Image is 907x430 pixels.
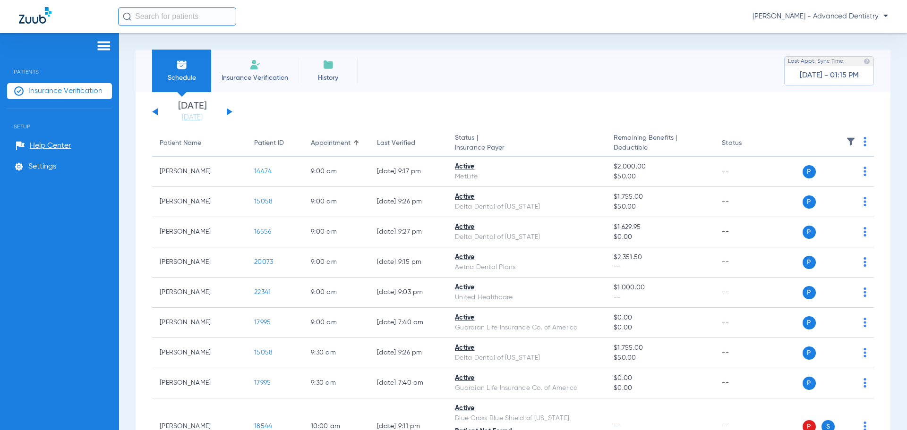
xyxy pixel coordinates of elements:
div: Active [455,313,599,323]
div: Active [455,283,599,293]
td: -- [714,308,778,338]
span: P [803,165,816,178]
span: $0.00 [614,313,707,323]
span: $0.00 [614,383,707,393]
td: 9:00 AM [303,308,369,338]
span: 15058 [254,349,273,356]
img: Schedule [176,59,188,70]
td: -- [714,157,778,187]
img: Manual Insurance Verification [249,59,261,70]
td: [DATE] 7:40 AM [369,308,447,338]
span: 20073 [254,259,273,265]
span: $50.00 [614,172,707,182]
span: [PERSON_NAME] - Advanced Dentistry [753,12,888,21]
td: 9:00 AM [303,157,369,187]
td: [PERSON_NAME] [152,308,247,338]
div: Guardian Life Insurance Co. of America [455,383,599,393]
th: Status | [447,130,606,157]
span: 16556 [254,228,271,235]
span: 17995 [254,379,271,386]
span: Schedule [159,73,204,83]
span: P [803,346,816,360]
span: 22341 [254,289,271,295]
span: $1,755.00 [614,343,707,353]
span: Insurance Verification [28,86,103,96]
td: [PERSON_NAME] [152,187,247,217]
img: group-dot-blue.svg [864,378,866,388]
img: group-dot-blue.svg [864,197,866,206]
span: 18544 [254,423,272,430]
span: Last Appt. Sync Time: [788,57,845,66]
div: Appointment [311,138,351,148]
span: $2,351.50 [614,253,707,262]
div: Last Verified [377,138,415,148]
th: Remaining Benefits | [606,130,714,157]
td: [PERSON_NAME] [152,157,247,187]
img: filter.svg [846,137,856,146]
span: $0.00 [614,232,707,242]
img: last sync help info [864,58,870,65]
span: 14474 [254,168,272,175]
span: $1,629.95 [614,222,707,232]
span: P [803,377,816,390]
td: [DATE] 9:03 PM [369,278,447,308]
img: group-dot-blue.svg [864,348,866,357]
span: $0.00 [614,373,707,383]
td: [DATE] 9:17 PM [369,157,447,187]
td: 9:30 AM [303,368,369,398]
div: Active [455,162,599,172]
span: Insurance Payer [455,143,599,153]
span: $0.00 [614,323,707,333]
span: -- [614,262,707,272]
span: 15058 [254,198,273,205]
div: Last Verified [377,138,440,148]
td: 9:00 AM [303,278,369,308]
td: -- [714,217,778,247]
div: Active [455,253,599,262]
td: [DATE] 7:40 AM [369,368,447,398]
span: Help Center [30,141,71,151]
div: Active [455,192,599,202]
span: $1,755.00 [614,192,707,202]
div: Delta Dental of [US_STATE] [455,202,599,212]
span: Setup [7,109,112,130]
td: -- [714,187,778,217]
span: P [803,286,816,299]
a: [DATE] [164,113,221,122]
img: group-dot-blue.svg [864,137,866,146]
div: Guardian Life Insurance Co. of America [455,323,599,333]
div: Active [455,404,599,413]
td: -- [714,368,778,398]
td: [PERSON_NAME] [152,338,247,368]
div: United Healthcare [455,293,599,303]
span: P [803,256,816,269]
span: Insurance Verification [218,73,291,83]
img: group-dot-blue.svg [864,318,866,327]
span: P [803,316,816,329]
span: Settings [28,162,56,171]
li: [DATE] [164,101,221,122]
th: Status [714,130,778,157]
span: -- [614,293,707,303]
img: History [323,59,334,70]
div: Aetna Dental Plans [455,262,599,272]
div: Delta Dental of [US_STATE] [455,353,599,363]
img: Search Icon [123,12,131,21]
span: $2,000.00 [614,162,707,172]
td: [PERSON_NAME] [152,368,247,398]
div: Patient Name [160,138,201,148]
a: Help Center [16,141,71,151]
div: Active [455,373,599,383]
div: Patient ID [254,138,296,148]
span: Deductible [614,143,707,153]
td: -- [714,278,778,308]
td: [DATE] 9:27 PM [369,217,447,247]
img: group-dot-blue.svg [864,257,866,267]
span: Patients [7,54,112,75]
div: Active [455,222,599,232]
input: Search for patients [118,7,236,26]
img: hamburger-icon [96,40,111,51]
img: group-dot-blue.svg [864,167,866,176]
img: group-dot-blue.svg [864,287,866,297]
span: P [803,226,816,239]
